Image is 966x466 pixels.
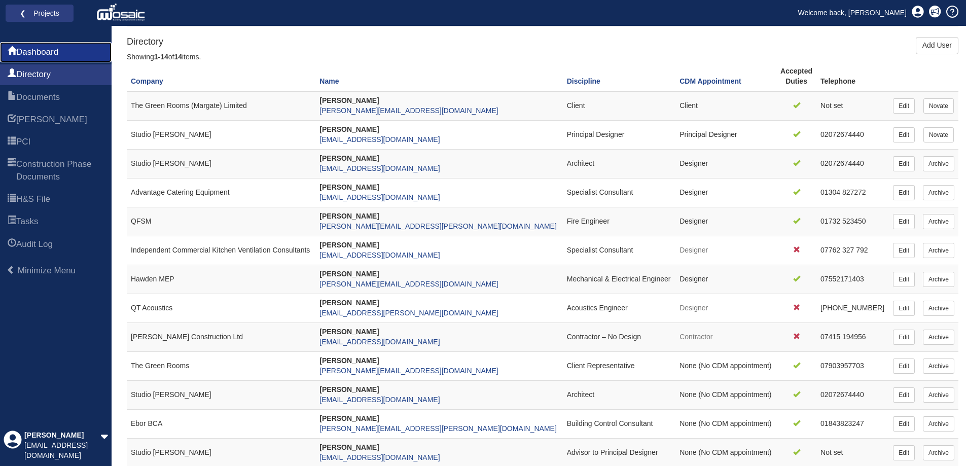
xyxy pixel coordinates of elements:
a: Edit [893,445,915,460]
b: 14 [174,53,182,61]
span: PCI [16,136,30,148]
span: None (No CDM appointment) [679,419,771,427]
strong: [PERSON_NAME] [319,241,379,249]
span: PCI [8,136,16,149]
a: Edit [893,272,915,287]
td: 07415 194956 [816,322,889,351]
td: Independent Commercial Kitchen Ventilation Consultants [127,236,315,265]
a: [PERSON_NAME][EMAIL_ADDRESS][PERSON_NAME][DOMAIN_NAME] [319,424,557,433]
strong: [PERSON_NAME] [319,270,379,278]
span: Designer [679,159,708,167]
td: Studio [PERSON_NAME] [127,150,315,178]
span: Designer [679,188,708,196]
a: [EMAIL_ADDRESS][DOMAIN_NAME] [319,164,440,172]
a: Archive [923,156,954,171]
span: Specialist Consultant [567,188,633,196]
span: Minimize Menu [7,266,15,274]
a: Archive [923,301,954,316]
td: [PERSON_NAME] Construction Ltd [127,322,315,351]
span: Audit Log [16,238,53,250]
span: Fire Engineer [567,217,610,225]
span: Contractor – No Design [567,333,641,341]
img: logo_white.png [96,3,148,23]
span: Principal Designer [567,130,625,138]
span: Construction Phase Documents [8,159,16,184]
span: Dashboard [16,46,58,58]
strong: [PERSON_NAME] [319,299,379,307]
a: Edit [893,156,915,171]
td: Hawden MEP [127,265,315,294]
span: Client Representative [567,362,635,370]
strong: [PERSON_NAME] [319,96,379,104]
a: Edit [893,301,915,316]
span: Documents [16,91,60,103]
td: Ebor BCA [127,409,315,438]
span: Client [567,101,585,110]
div: [PERSON_NAME] [24,431,100,441]
a: [EMAIL_ADDRESS][DOMAIN_NAME] [319,193,440,201]
a: Edit [893,127,915,142]
td: 07903957703 [816,351,889,380]
a: Name [319,77,339,85]
span: Advisor to Principal Designer [567,448,658,456]
span: Architect [567,390,594,399]
strong: [PERSON_NAME] [319,385,379,393]
span: Directory [16,68,51,81]
a: Archive [923,272,954,287]
a: Edit [893,185,915,200]
a: Add User [916,37,958,54]
strong: [PERSON_NAME] [319,212,379,220]
a: CDM Appointment [679,77,741,85]
a: [EMAIL_ADDRESS][DOMAIN_NAME] [319,453,440,461]
strong: [PERSON_NAME] [319,125,379,133]
span: Audit Log [8,239,16,251]
a: [PERSON_NAME][EMAIL_ADDRESS][PERSON_NAME][DOMAIN_NAME] [319,222,557,230]
a: [EMAIL_ADDRESS][PERSON_NAME][DOMAIN_NAME] [319,309,498,317]
td: 02072674440 [816,121,889,150]
span: Designer [679,217,708,225]
th: Telephone [816,62,889,91]
strong: [PERSON_NAME] [319,443,379,451]
span: Documents [8,92,16,104]
span: None (No CDM appointment) [679,390,771,399]
span: HARI [8,114,16,126]
span: Specialist Consultant [567,246,633,254]
span: Building Control Consultant [567,419,653,427]
a: Welcome back, [PERSON_NAME] [791,5,914,20]
td: Not set [816,91,889,120]
a: [EMAIL_ADDRESS][DOMAIN_NAME] [319,135,440,144]
a: ❮ Projects [12,7,67,20]
a: Edit [893,387,915,403]
a: Edit [893,330,915,345]
span: Tasks [8,216,16,228]
span: Designer [679,246,708,254]
a: Edit [893,243,915,258]
td: QFSM [127,207,315,236]
span: Tasks [16,216,38,228]
span: Designer [679,304,708,312]
iframe: Chat [923,420,958,458]
div: Profile [4,431,22,461]
span: Directory [8,69,16,81]
a: Edit [893,98,915,114]
a: Archive [923,185,954,200]
a: Edit [893,416,915,432]
td: 07762 327 792 [816,236,889,265]
td: 01732 523450 [816,207,889,236]
b: 1-14 [154,53,168,61]
a: [PERSON_NAME][EMAIL_ADDRESS][DOMAIN_NAME] [319,106,498,115]
span: Principal Designer [679,130,737,138]
span: Designer [679,275,708,283]
strong: [PERSON_NAME] [319,414,379,422]
td: 01304 827272 [816,178,889,207]
td: [PHONE_NUMBER] [816,294,889,322]
a: Archive [923,243,954,258]
a: Edit [893,214,915,229]
strong: [PERSON_NAME] [319,328,379,336]
span: H&S File [8,194,16,206]
th: Accepted Duties [776,62,816,91]
div: [EMAIL_ADDRESS][DOMAIN_NAME] [24,441,100,461]
span: Client [679,101,698,110]
td: 07552171403 [816,265,889,294]
div: Showing of items. [127,52,958,62]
